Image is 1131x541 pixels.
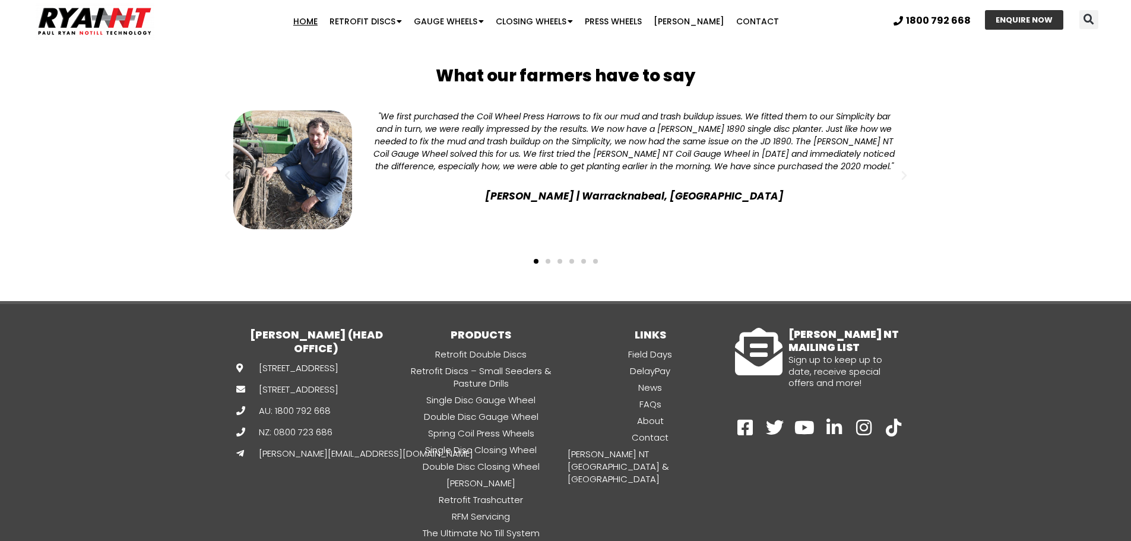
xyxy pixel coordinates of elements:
a: FAQs [566,397,735,411]
h3: LINKS [566,328,735,341]
a: [PERSON_NAME][EMAIL_ADDRESS][DOMAIN_NAME] [236,447,325,460]
span: [PERSON_NAME] | Warracknabeal, [GEOGRAPHIC_DATA] [370,188,898,204]
a: [PERSON_NAME] [648,10,730,33]
div: 1 / 6 [227,105,904,248]
img: Ryan NT logo [36,3,154,40]
a: [PERSON_NAME] NT MAILING LIST [788,327,899,355]
a: RYAN NT MAILING LIST [735,328,782,375]
div: Search [1079,10,1098,29]
a: Double Disc Gauge Wheel [397,410,566,423]
a: Press Wheels [579,10,648,33]
div: Slides [227,105,904,271]
h3: [PERSON_NAME] (HEAD OFFICE) [236,328,397,356]
span: Go to slide 2 [546,259,550,264]
span: Go to slide 3 [557,259,562,264]
a: Closing Wheels [490,10,579,33]
span: ENQUIRE NOW [996,16,1053,24]
span: 1800 792 668 [906,16,971,26]
span: Go to slide 4 [569,259,574,264]
span: NZ: 0800 723 686 [256,426,332,438]
a: Gauge Wheels [408,10,490,33]
a: 1800 792 668 [894,16,971,26]
span: Go to slide 6 [593,259,598,264]
a: About [566,414,735,428]
span: [STREET_ADDRESS] [256,383,338,396]
a: Home [287,10,324,33]
nav: Menu [566,347,735,486]
a: AU: 1800 792 668 [236,404,325,417]
span: Sign up to keep up to date, receive special offers and more! [788,353,882,389]
a: Retrofit Double Discs [397,347,566,361]
a: Double Disc Closing Wheel [397,460,566,473]
a: [STREET_ADDRESS] [236,362,325,374]
a: DelayPay [566,364,735,378]
a: Contact [730,10,785,33]
a: RFM Servicing [397,510,566,523]
a: News [566,381,735,394]
div: Previous slide [221,170,233,182]
a: ENQUIRE NOW [985,10,1063,30]
span: Go to slide 5 [581,259,586,264]
a: Retrofit Trashcutter [397,493,566,507]
a: Spring Coil Press Wheels [397,426,566,440]
a: Single Disc Closing Wheel [397,443,566,457]
img: Brad Jenkinson | Warracknabeal, VIC [233,110,352,229]
h3: PRODUCTS [397,328,566,341]
a: [PERSON_NAME] [397,476,566,490]
span: [PERSON_NAME][EMAIL_ADDRESS][DOMAIN_NAME] [256,447,473,460]
h2: What our farmers have to say [210,65,922,87]
a: NZ: 0800 723 686 [236,426,325,438]
div: Next slide [898,170,910,182]
span: AU: 1800 792 668 [256,404,331,417]
a: [PERSON_NAME] NT [GEOGRAPHIC_DATA] & [GEOGRAPHIC_DATA] [566,447,735,486]
nav: Menu [219,10,853,33]
span: [STREET_ADDRESS] [256,362,338,374]
a: Retrofit Discs – Small Seeders & Pasture Drills [397,364,566,390]
div: "We first purchased the Coil Wheel Press Harrows to fix our mud and trash buildup issues. We fitt... [370,110,898,173]
a: Field Days [566,347,735,361]
a: [STREET_ADDRESS] [236,383,325,396]
a: Retrofit Discs [324,10,408,33]
a: Single Disc Gauge Wheel [397,393,566,407]
span: Go to slide 1 [534,259,538,264]
a: The Ultimate No Till System [397,526,566,540]
a: Contact [566,431,735,444]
